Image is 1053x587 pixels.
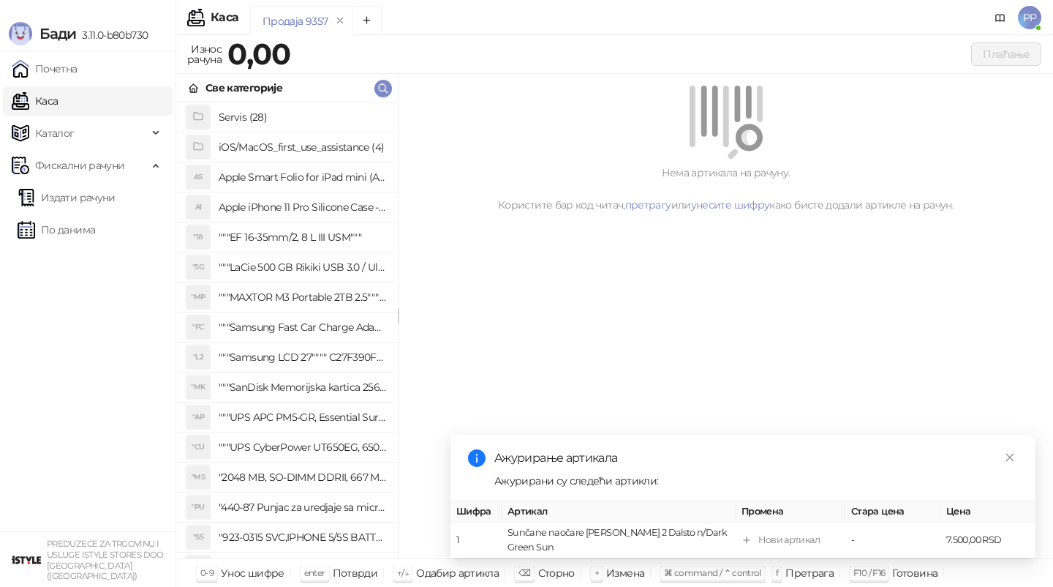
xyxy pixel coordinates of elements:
h4: """Samsung LCD 27"""" C27F390FHUXEN""" [219,345,386,369]
span: Бади [39,25,76,42]
span: + [595,567,599,578]
img: Logo [9,22,32,45]
h4: """LaCie 500 GB Rikiki USB 3.0 / Ultra Compact & Resistant aluminum / USB 3.0 / 2.5""""""" [219,255,386,279]
div: "S5 [186,526,210,549]
div: Сторно [538,564,575,583]
a: Документација [989,6,1012,29]
button: Add tab [352,6,382,35]
div: Све категорије [205,80,282,96]
strong: 0,00 [227,36,290,72]
div: Продаја 9357 [263,13,328,29]
td: Sunčane naočare [PERSON_NAME] 2 Dalsto n/Dark Green Sun [502,523,736,558]
h4: """Samsung Fast Car Charge Adapter, brzi auto punja_, boja crna""" [219,315,386,339]
div: Измена [606,564,644,583]
div: "L2 [186,345,210,369]
span: Фискални рачуни [35,151,124,180]
span: ⌫ [518,567,530,578]
span: info-circle [468,449,486,467]
div: Нема артикала на рачуну. Користите бар код читач, или како бисте додали артикле на рачун. [416,165,1035,213]
div: Готовина [892,564,937,583]
div: "SD [186,556,210,579]
div: Претрага [785,564,834,583]
h4: """SanDisk Memorijska kartica 256GB microSDXC sa SD adapterom SDSQXA1-256G-GN6MA - Extreme PLUS, ... [219,375,386,399]
a: Почетна [12,54,78,83]
h4: Servis (28) [219,105,386,129]
div: Одабир артикла [416,564,499,583]
div: "MK [186,375,210,399]
div: grid [176,102,398,558]
h4: iOS/MacOS_first_use_assistance (4) [219,135,386,159]
div: "5G [186,255,210,279]
button: Плаћање [971,42,1041,66]
a: Close [1002,449,1018,466]
span: close [1005,452,1015,463]
a: Издати рачуни [18,183,116,212]
div: "MP [186,285,210,309]
div: "MS [186,466,210,489]
th: Шифра [450,501,502,523]
div: Унос шифре [221,564,284,583]
span: PP [1018,6,1041,29]
a: Каса [12,86,58,116]
td: - [845,523,940,558]
div: Износ рачуна [184,40,224,69]
a: По данима [18,215,95,244]
div: "CU [186,435,210,459]
span: 3.11.0-b80b730 [76,29,148,42]
th: Артикал [502,501,736,523]
span: enter [304,567,325,578]
div: Каса [211,12,238,23]
span: f [776,567,778,578]
th: Цена [940,501,1035,523]
h4: """UPS CyberPower UT650EG, 650VA/360W , line-int., s_uko, desktop""" [219,435,386,459]
div: AS [186,165,210,189]
span: F10 / F16 [853,567,885,578]
h4: Apple Smart Folio for iPad mini (A17 Pro) - Sage [219,165,386,189]
div: Потврди [333,564,378,583]
button: remove [331,15,350,27]
h4: "2048 MB, SO-DIMM DDRII, 667 MHz, Napajanje 1,8 0,1 V, Latencija CL5" [219,466,386,489]
div: Ажурирани су следећи артикли: [494,473,1018,489]
span: Каталог [35,119,75,148]
div: Нови артикал [758,533,820,547]
div: "PU [186,496,210,519]
div: "FC [186,315,210,339]
th: Стара цена [845,501,940,523]
h4: """MAXTOR M3 Portable 2TB 2.5"""" crni eksterni hard disk HX-M201TCB/GM""" [219,285,386,309]
h4: "923-0448 SVC,IPHONE,TOURQUE DRIVER KIT .65KGF- CM Šrafciger " [219,556,386,579]
td: 7.500,00 RSD [940,523,1035,558]
h4: Apple iPhone 11 Pro Silicone Case - Black [219,195,386,219]
div: "AP [186,405,210,429]
h4: "440-87 Punjac za uredjaje sa micro USB portom 4/1, Stand." [219,496,386,519]
h4: """EF 16-35mm/2, 8 L III USM""" [219,225,386,249]
h4: "923-0315 SVC,IPHONE 5/5S BATTERY REMOVAL TRAY Držač za iPhone sa kojim se otvara display [219,526,386,549]
h4: """UPS APC PM5-GR, Essential Surge Arrest,5 utic_nica""" [219,405,386,429]
div: "18 [186,225,210,249]
td: 1 [450,523,502,558]
th: Промена [736,501,845,523]
span: ↑/↓ [397,567,409,578]
span: 0-9 [200,567,214,578]
div: Ажурирање артикала [494,449,1018,467]
a: унесите шифру [691,198,770,212]
img: 64x64-companyLogo-77b92cf4-9946-4f36-9751-bf7bb5fd2c7d.png [12,545,41,575]
small: PREDUZEĆE ZA TRGOVINU I USLUGE ISTYLE STORES DOO [GEOGRAPHIC_DATA] ([GEOGRAPHIC_DATA]) [47,539,164,581]
a: претрагу [625,198,671,212]
div: AI [186,195,210,219]
span: ⌘ command / ⌃ control [664,567,761,578]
